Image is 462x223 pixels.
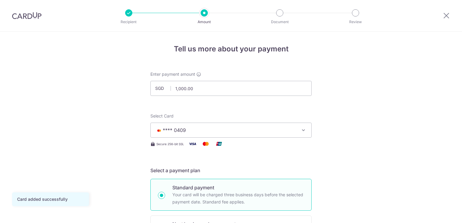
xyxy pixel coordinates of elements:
[200,140,212,148] img: Mastercard
[257,19,302,25] p: Document
[150,44,312,54] h4: Tell us more about your payment
[150,167,312,174] h5: Select a payment plan
[156,142,184,146] span: Secure 256-bit SSL
[423,205,456,220] iframe: Opens a widget where you can find more information
[12,12,42,19] img: CardUp
[156,128,163,133] img: MASTERCARD
[333,19,378,25] p: Review
[17,196,84,202] div: Card added successfully
[155,85,171,91] span: SGD
[150,71,195,77] span: Enter payment amount
[106,19,151,25] p: Recipient
[182,19,226,25] p: Amount
[172,191,304,206] p: Your card will be charged three business days before the selected payment date. Standard fee appl...
[186,140,199,148] img: Visa
[150,113,174,118] span: translation missing: en.payables.payment_networks.credit_card.summary.labels.select_card
[150,81,312,96] input: 0.00
[213,140,225,148] img: Union Pay
[172,184,304,191] p: Standard payment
